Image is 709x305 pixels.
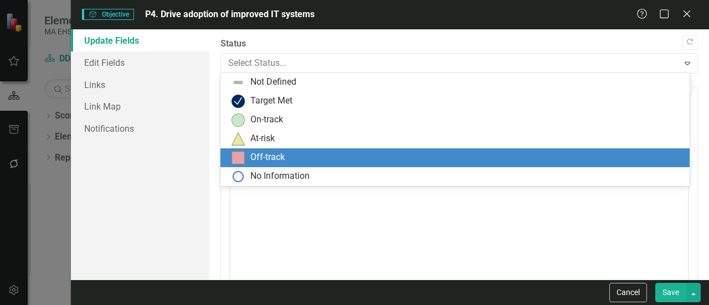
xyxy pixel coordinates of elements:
[220,38,698,50] label: Status
[250,132,275,145] div: At-risk
[232,132,245,146] img: At-risk
[232,95,245,108] img: Target Met
[71,29,209,51] a: Update Fields
[609,283,647,302] button: Cancel
[145,9,315,19] span: P4. Drive adoption of improved IT systems
[71,95,209,117] a: Link Map
[250,95,292,107] div: Target Met
[232,113,245,127] img: On-track
[250,170,310,183] div: No Information
[82,9,134,20] span: Objective
[232,151,245,164] img: Off-track
[655,283,686,302] button: Save
[71,117,209,139] a: Notifications
[250,76,296,89] div: Not Defined
[232,170,245,183] img: No Information
[250,151,285,164] div: Off-track
[71,51,209,74] a: Edit Fields
[250,113,283,126] div: On-track
[232,76,245,89] img: Not Defined
[71,74,209,96] a: Links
